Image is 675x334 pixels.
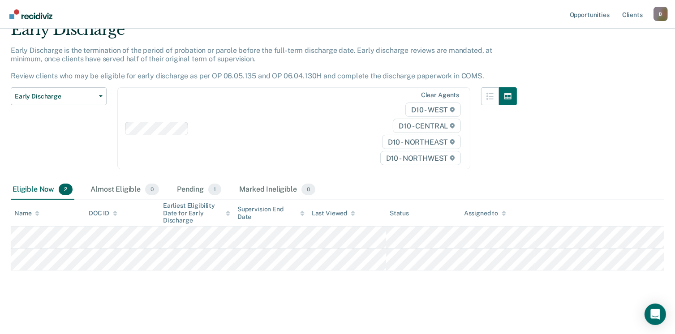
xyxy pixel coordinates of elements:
[59,184,73,195] span: 2
[301,184,315,195] span: 0
[11,21,517,46] div: Early Discharge
[421,91,459,99] div: Clear agents
[163,202,230,224] div: Earliest Eligibility Date for Early Discharge
[145,184,159,195] span: 0
[645,304,666,325] div: Open Intercom Messenger
[14,210,39,217] div: Name
[464,210,506,217] div: Assigned to
[654,7,668,21] div: B
[405,103,461,117] span: D10 - WEST
[208,184,221,195] span: 1
[393,119,461,133] span: D10 - CENTRAL
[237,206,305,221] div: Supervision End Date
[11,180,74,200] div: Eligible Now2
[11,46,492,81] p: Early Discharge is the termination of the period of probation or parole before the full-term disc...
[89,210,117,217] div: DOC ID
[11,87,107,105] button: Early Discharge
[237,180,317,200] div: Marked Ineligible0
[654,7,668,21] button: Profile dropdown button
[390,210,409,217] div: Status
[312,210,355,217] div: Last Viewed
[380,151,461,165] span: D10 - NORTHWEST
[15,93,95,100] span: Early Discharge
[175,180,223,200] div: Pending1
[89,180,161,200] div: Almost Eligible0
[9,9,52,19] img: Recidiviz
[382,135,461,149] span: D10 - NORTHEAST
